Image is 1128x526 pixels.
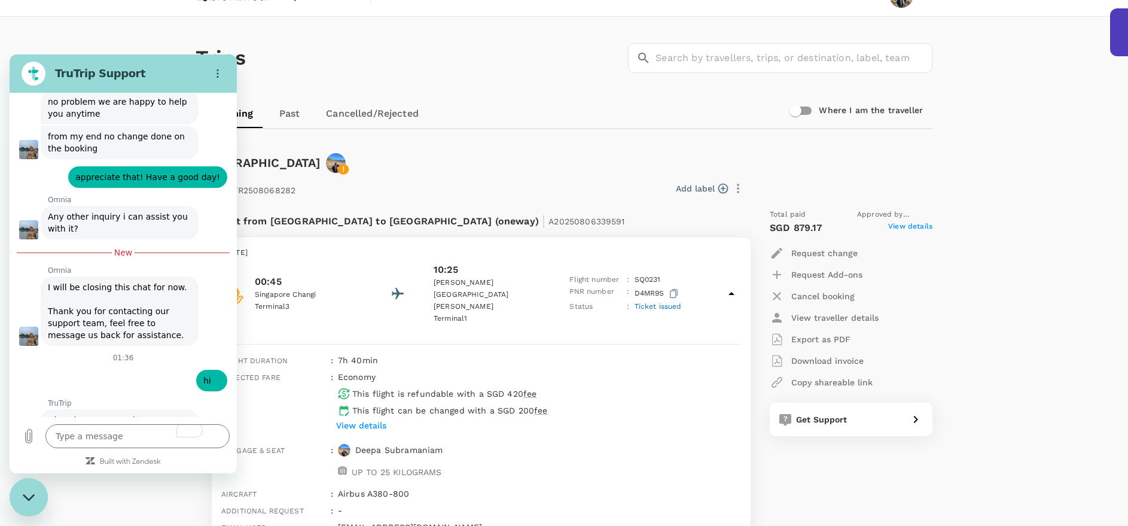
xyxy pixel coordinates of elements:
[105,192,123,204] span: New
[676,183,728,194] button: Add label
[352,466,442,478] p: UP TO 25 KILOGRAMS
[770,242,858,264] button: Request change
[221,490,257,498] span: Aircraft
[196,178,295,199] p: [DATE] TR2508068282
[255,289,362,301] p: Singapore Changi
[36,370,220,394] textarea: To enrich screen reader interactions, please activate Accessibility in Grammarly extension settings
[888,221,932,235] span: View details
[569,286,622,301] p: PNR number
[316,99,428,128] a: Cancelled/Rejected
[333,483,741,500] div: Airbus A380-800
[38,344,227,354] p: TruTrip
[434,313,541,325] p: Terminal 1
[791,290,855,302] p: Cancel booking
[338,466,347,475] img: baggage-icon
[38,141,227,150] p: Omnia
[627,286,629,301] p: :
[791,269,862,281] p: Request Add-ons
[90,404,151,412] a: Built with Zendesk: Visit the Zendesk website in a new tab
[333,416,389,434] button: View details
[66,118,211,127] span: appreciate that! Have a good day!
[10,54,237,473] iframe: To enrich screen reader interactions, please activate Accessibility in Grammarly extension settings
[224,247,739,259] p: [DATE]
[635,286,681,301] p: D4MR9S
[796,415,847,424] span: Get Support
[770,307,879,329] button: View traveller details
[326,439,333,483] div: :
[263,99,316,128] a: Past
[38,361,171,406] span: Hi, welcome to TruTrip support. Please can you tell us a little more about yourself to help us be...
[569,274,622,286] p: Flight number
[333,500,741,516] div: -
[352,405,548,416] p: This flight can be changed with a SGD 200
[770,221,822,235] p: SGD 879.17
[38,211,227,221] p: Omnia
[791,333,850,345] p: Export as PDF
[326,366,333,439] div: :
[326,153,346,173] img: avatar-6405acff242b0.jpeg
[338,444,350,457] img: avatar-6405acff242b0.jpeg
[635,302,682,311] span: Ticket issued
[627,301,629,313] p: :
[569,301,622,313] p: Status
[336,419,386,431] p: View details
[212,209,625,230] p: Flight from [GEOGRAPHIC_DATA] to [GEOGRAPHIC_DATA] (oneway)
[355,444,443,456] p: Deepa Subramaniam
[326,500,333,516] div: :
[770,285,855,307] button: Cancel booking
[221,357,288,365] span: Flight duration
[326,349,333,366] div: :
[548,217,624,226] span: A20250806339591
[221,507,304,515] span: Additional request
[103,299,124,308] p: 01:36
[791,355,864,367] p: Download invoice
[194,321,202,331] span: hi
[326,483,333,500] div: :
[770,350,864,372] button: Download invoice
[534,406,547,415] span: fee
[38,77,178,99] span: from my end no change done on the booking
[196,153,321,172] h6: [GEOGRAPHIC_DATA]
[38,157,181,179] span: Any other inquiry i can assist you with it?
[791,376,873,388] p: Copy shareable link
[791,247,858,259] p: Request change
[255,275,362,289] p: 00:45
[635,274,661,286] p: SQ 0231
[221,446,285,455] span: Baggage & seat
[542,212,545,229] span: |
[196,17,246,99] h1: Trips
[221,373,281,382] span: Selected fare
[770,209,806,221] span: Total paid
[656,43,932,73] input: Search by travellers, trips, or destination, label, team
[434,277,541,313] p: [PERSON_NAME][GEOGRAPHIC_DATA][PERSON_NAME]
[627,274,629,286] p: :
[38,227,182,287] div: I will be closing this chat for now. Thank you for contacting our support team, feel free to mess...
[819,104,923,117] h6: Where I am the traveller
[770,264,862,285] button: Request Add-ons
[434,263,458,277] p: 10:25
[7,370,31,394] button: Upload file
[352,388,536,400] p: This flight is refundable with a SGD 420
[338,371,376,383] p: economy
[770,372,873,393] button: Copy shareable link
[791,312,879,324] p: View traveller details
[770,329,850,350] button: Export as PDF
[857,209,932,221] span: Approved by
[338,354,741,366] p: 7h 40min
[523,389,536,399] span: fee
[10,478,48,516] iframe: Button to launch messaging window, conversation in progress
[255,301,362,313] p: Terminal 3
